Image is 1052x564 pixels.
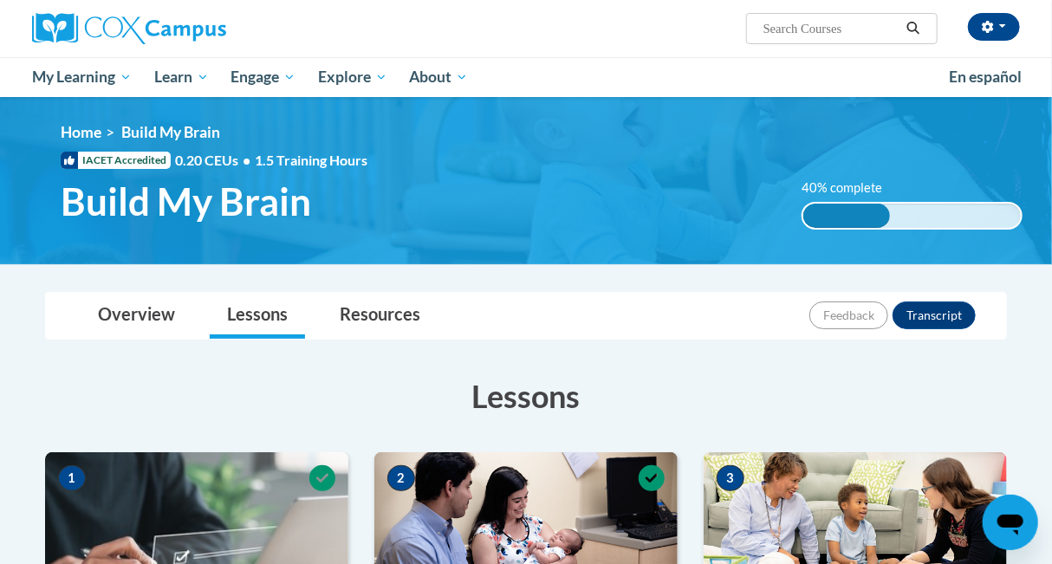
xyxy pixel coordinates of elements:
button: Transcript [893,301,976,329]
span: Explore [318,67,387,88]
a: About [399,57,480,97]
div: Main menu [19,57,1033,97]
span: My Learning [32,67,132,88]
span: 0.20 CEUs [175,151,255,170]
a: Overview [81,293,192,339]
input: Search Courses [762,18,900,39]
a: Explore [307,57,399,97]
label: 40% complete [802,178,901,198]
span: IACET Accredited [61,152,171,169]
span: En español [949,68,1022,86]
img: Cox Campus [32,13,226,44]
button: Feedback [809,301,888,329]
span: Engage [231,67,295,88]
a: My Learning [21,57,143,97]
button: Account Settings [968,13,1020,41]
a: Resources [322,293,438,339]
iframe: Button to launch messaging window [983,495,1038,550]
button: Search [900,18,926,39]
span: 3 [717,465,744,491]
a: Home [61,123,101,141]
a: Learn [143,57,220,97]
span: About [409,67,468,88]
span: 1 [58,465,86,491]
a: Lessons [210,293,305,339]
div: 40% complete [803,204,890,228]
span: 1.5 Training Hours [255,152,367,168]
span: Build My Brain [121,123,220,141]
span: Build My Brain [61,178,311,224]
a: Engage [219,57,307,97]
span: Learn [154,67,209,88]
a: Cox Campus [32,13,344,44]
span: • [243,152,250,168]
h3: Lessons [45,374,1007,418]
span: 2 [387,465,415,491]
a: En español [938,59,1033,95]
